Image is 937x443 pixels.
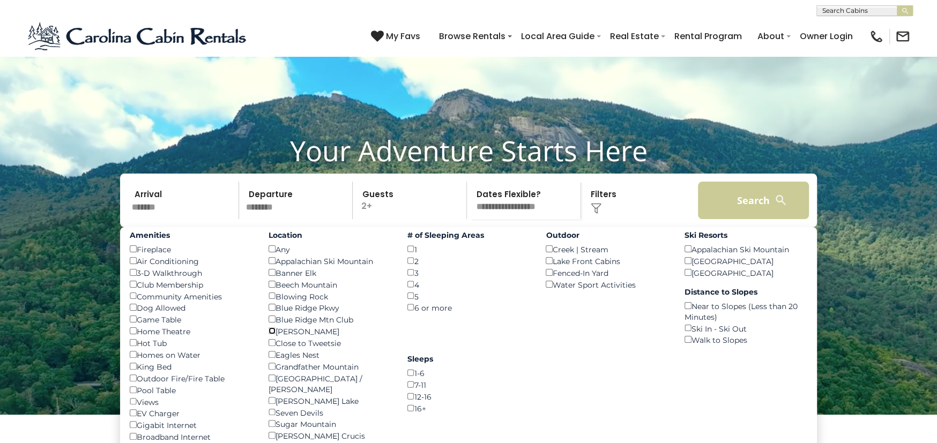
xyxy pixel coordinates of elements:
label: Amenities [130,230,252,241]
div: Water Sport Activities [546,279,668,290]
img: filter--v1.png [591,203,601,214]
div: Homes on Water [130,349,252,361]
div: Eagles Nest [269,349,391,361]
div: Game Table [130,313,252,325]
img: mail-regular-black.png [895,29,910,44]
div: 3 [407,267,530,279]
a: About [752,27,790,46]
div: 6 or more [407,302,530,313]
div: [GEOGRAPHIC_DATA] / [PERSON_NAME] [269,372,391,395]
a: Browse Rentals [434,27,511,46]
div: Fenced-In Yard [546,267,668,279]
div: Close to Tweetsie [269,337,391,349]
label: Location [269,230,391,241]
div: Gigabit Internet [130,419,252,431]
div: Views [130,396,252,408]
div: Community Amenities [130,290,252,302]
div: Appalachian Ski Mountain [269,255,391,267]
div: 5 [407,290,530,302]
div: King Bed [130,361,252,372]
div: Blue Ridge Mtn Club [269,313,391,325]
h1: Your Adventure Starts Here [8,134,929,167]
div: Ski In - Ski Out [685,322,807,334]
div: Blue Ridge Pkwy [269,302,391,313]
div: Home Theatre [130,325,252,337]
button: Search [698,182,809,219]
div: 1 [407,243,530,255]
div: [PERSON_NAME] [269,325,391,337]
div: [PERSON_NAME] Lake [269,395,391,407]
div: Creek | Stream [546,243,668,255]
a: Local Area Guide [516,27,600,46]
img: Blue-2.png [27,20,249,52]
div: Broadband Internet [130,431,252,442]
div: Near to Slopes (Less than 20 Minutes) [685,300,807,322]
div: Dog Allowed [130,302,252,313]
div: [GEOGRAPHIC_DATA] [685,255,807,267]
div: 7-11 [407,379,530,391]
label: Outdoor [546,230,668,241]
img: phone-regular-black.png [869,29,884,44]
div: Walk to Slopes [685,334,807,346]
div: Hot Tub [130,337,252,349]
a: My Favs [371,29,423,43]
div: Air Conditioning [130,255,252,267]
div: [PERSON_NAME] Crucis [269,430,391,441]
div: Pool Table [130,384,252,396]
div: 4 [407,279,530,290]
div: Sugar Mountain [269,418,391,430]
label: Sleeps [407,354,530,364]
a: Rental Program [669,27,747,46]
div: Fireplace [130,243,252,255]
div: EV Charger [130,407,252,419]
a: Owner Login [794,27,858,46]
div: Club Membership [130,279,252,290]
div: Blowing Rock [269,290,391,302]
div: Seven Devils [269,407,391,418]
label: Ski Resorts [685,230,807,241]
div: 3-D Walkthrough [130,267,252,279]
div: 1-6 [407,367,530,379]
a: Real Estate [605,27,664,46]
div: 16+ [407,402,530,414]
span: My Favs [386,29,420,43]
p: 2+ [356,182,466,219]
div: [GEOGRAPHIC_DATA] [685,267,807,279]
div: Beech Mountain [269,279,391,290]
img: search-regular-white.png [774,193,787,207]
div: Outdoor Fire/Fire Table [130,372,252,384]
div: 12-16 [407,391,530,402]
label: # of Sleeping Areas [407,230,530,241]
div: Banner Elk [269,267,391,279]
div: Appalachian Ski Mountain [685,243,807,255]
label: Distance to Slopes [685,287,807,297]
div: 2 [407,255,530,267]
div: Grandfather Mountain [269,361,391,372]
div: Any [269,243,391,255]
div: Lake Front Cabins [546,255,668,267]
